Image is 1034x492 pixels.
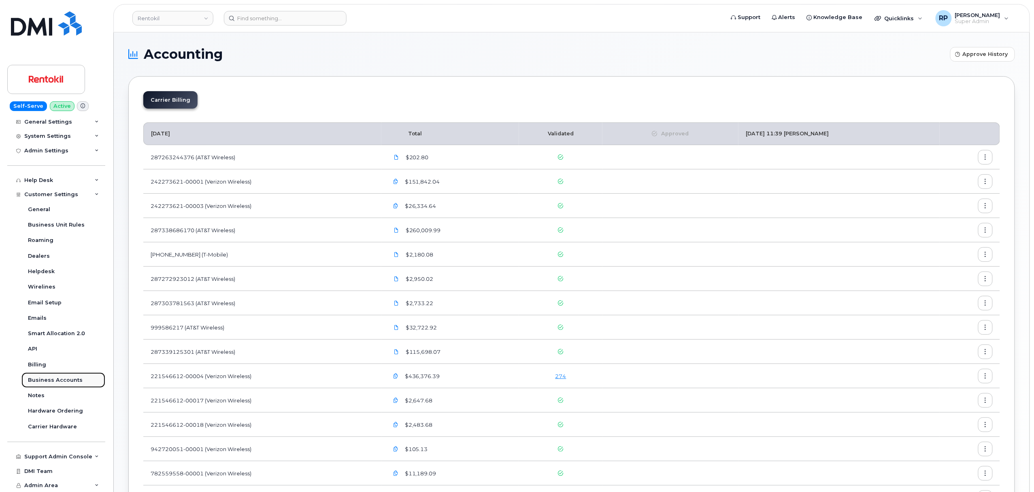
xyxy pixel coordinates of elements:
span: Total [389,130,422,137]
span: $2,647.68 [403,397,433,404]
span: $151,842.04 [403,178,440,186]
span: $26,334.64 [403,202,436,210]
td: 287339125301 (AT&T Wireless) [143,340,381,364]
a: Rentokil.287303781563_20250704_F.pdf [389,296,404,310]
span: $202.80 [404,154,429,161]
span: $115,698.07 [404,348,441,356]
th: [DATE] [143,122,381,145]
td: 287272923012 (AT&T Wireless) [143,267,381,291]
span: $2,483.68 [403,421,433,429]
a: Rentokil.957222078.statement-DETAIL-Jun02-Jul012025 (1) (2).pdf [389,247,404,261]
span: $436,376.39 [403,372,440,380]
span: Approve History [963,50,1008,58]
td: 287338686170 (AT&T Wireless) [143,218,381,242]
span: $260,009.99 [404,227,441,234]
td: 287263244376 (AT&T Wireless) [143,145,381,169]
span: $2,180.08 [404,251,434,259]
span: $11,189.09 [403,470,436,477]
iframe: Messenger Launcher [999,457,1028,486]
td: 942720051-00001 (Verizon Wireless) [143,437,381,461]
span: $105.13 [403,445,428,453]
td: 242273621-00001 (Verizon Wireless) [143,169,381,194]
td: 782559558-00001 (Verizon Wireless) [143,461,381,486]
td: 221546612-00018 (Verizon Wireless) [143,413,381,437]
span: Approved [657,130,689,137]
span: $2,733.22 [404,299,434,307]
span: [DATE] 11:39 [PERSON_NAME] [746,130,829,137]
a: Rentokil.287338686170_20250704_F.pdf [389,223,404,237]
span: Accounting [144,48,223,60]
span: $2,950.02 [404,275,434,283]
span: $32,722.92 [404,324,437,332]
a: Rentokil.287339125301_20250704_F.pdf [389,344,404,359]
button: Approve History [950,47,1015,62]
a: Rentokil.999586217_20250714_F.pdf [389,320,404,334]
td: 999586217 (AT&T Wireless) [143,315,381,340]
td: 242273621-00003 (Verizon Wireless) [143,194,381,218]
td: 287303781563 (AT&T Wireless) [143,291,381,315]
td: 221546612-00017 (Verizon Wireless) [143,388,381,413]
td: 221546612-00004 (Verizon Wireless) [143,364,381,388]
a: 274 [555,373,566,379]
a: Rentokil.287272923012_20250704_F.pdf [389,272,404,286]
th: Validated [519,122,602,145]
td: [PHONE_NUMBER] (T-Mobile) [143,242,381,267]
a: Rentokil.287263244376_20250704_F.pdf [389,150,404,164]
